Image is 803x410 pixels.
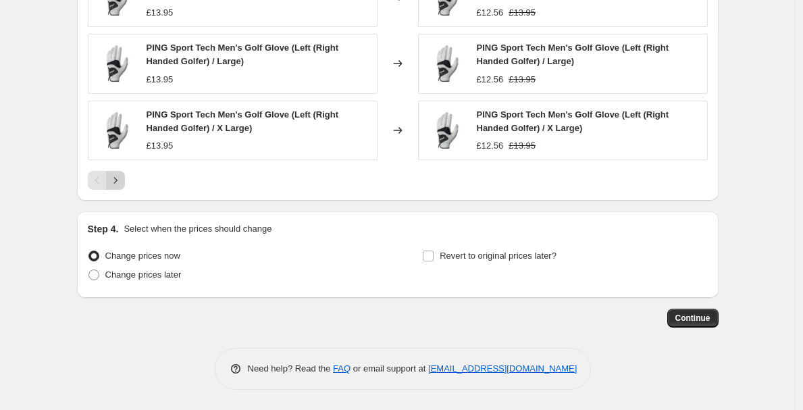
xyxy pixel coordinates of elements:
strike: £13.95 [509,73,536,86]
span: Change prices now [105,251,180,261]
span: Revert to original prices later? [440,251,556,261]
div: £12.56 [477,73,504,86]
span: Need help? Read the [248,363,334,374]
nav: Pagination [88,171,125,190]
h2: Step 4. [88,222,119,236]
img: UNADJUSTEDNONRAW_thumb_2ad7_80x.jpg [425,43,466,84]
span: PING Sport Tech Men's Golf Glove (Left (Right Handed Golfer) / X Large) [477,109,669,133]
a: FAQ [333,363,351,374]
div: £13.95 [147,73,174,86]
button: Continue [667,309,719,328]
div: £12.56 [477,139,504,153]
div: £13.95 [147,139,174,153]
strike: £13.95 [509,6,536,20]
div: £13.95 [147,6,174,20]
strike: £13.95 [509,139,536,153]
p: Select when the prices should change [124,222,271,236]
div: £12.56 [477,6,504,20]
img: UNADJUSTEDNONRAW_thumb_2ad7_80x.jpg [95,110,136,151]
a: [EMAIL_ADDRESS][DOMAIN_NAME] [428,363,577,374]
span: PING Sport Tech Men's Golf Glove (Left (Right Handed Golfer) / Large) [147,43,339,66]
span: Continue [675,313,710,324]
span: PING Sport Tech Men's Golf Glove (Left (Right Handed Golfer) / X Large) [147,109,339,133]
span: or email support at [351,363,428,374]
span: PING Sport Tech Men's Golf Glove (Left (Right Handed Golfer) / Large) [477,43,669,66]
button: Next [106,171,125,190]
span: Change prices later [105,270,182,280]
img: UNADJUSTEDNONRAW_thumb_2ad7_80x.jpg [95,43,136,84]
img: UNADJUSTEDNONRAW_thumb_2ad7_80x.jpg [425,110,466,151]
